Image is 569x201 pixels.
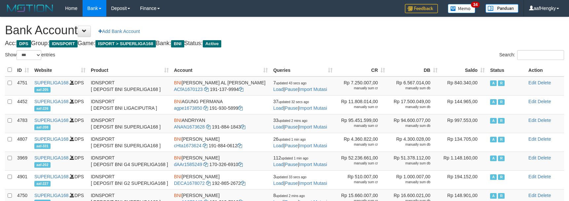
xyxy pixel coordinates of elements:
[273,181,283,186] a: Load
[440,76,487,96] td: Rp 840.340,00
[273,80,327,92] span: | |
[15,114,32,133] td: 4783
[238,162,243,167] a: Copy 1703266910 to clipboard
[390,161,430,166] div: manually sum db
[335,170,388,189] td: Rp 510.007,00
[94,26,144,37] a: Add Bank Account
[338,161,378,166] div: manually sum cr
[34,136,69,142] a: SUPERLIGA168
[15,64,32,76] th: ID: activate to sort column ascending
[174,143,201,148] a: cHta1673624
[171,152,271,170] td: [PERSON_NAME] 170-326-6910
[338,180,378,185] div: manually sum cr
[335,76,388,96] td: Rp 7.250.007,00
[34,80,69,85] a: SUPERLIGA168
[498,99,505,105] span: Running
[88,152,171,170] td: IDNSPORT [ DEPOSIT BNI G4 SUPERLIGA168 ]
[203,105,208,111] a: Copy agpe1673850 to clipboard
[88,76,171,96] td: IDNSPORT [ DEPOSIT BNI SUPERLIGA168 ]
[273,99,327,111] span: | |
[299,105,327,111] a: Import Mutasi
[17,40,31,47] span: DPS
[174,155,182,160] span: BNI
[335,152,388,170] td: Rp 52.236.661,00
[34,125,51,130] span: aaf-208
[32,133,88,152] td: DPS
[88,114,171,133] td: IDNSPORT [ DEPOSIT BNI SUPERLIGA168 ]
[174,162,202,167] a: dAAr1585249
[273,105,283,111] a: Load
[171,40,184,47] span: BNI
[273,136,327,148] span: | |
[285,143,298,148] a: Pause
[174,80,182,85] span: BNI
[538,193,551,198] a: Delete
[34,181,51,187] span: aaf-227
[17,50,41,60] select: Showentries
[34,118,69,123] a: SUPERLIGA168
[388,95,440,114] td: Rp 17.500.049,00
[278,138,306,141] span: updated 1 min ago
[5,50,55,60] label: Show entries
[498,80,505,86] span: Running
[206,124,211,129] a: Copy ANAN1673628 to clipboard
[15,152,32,170] td: 3969
[5,3,55,13] img: MOTION_logo.png
[528,193,536,198] a: Edit
[276,194,305,198] span: updated 2 mins ago
[273,155,308,160] span: 112
[485,4,518,13] img: panduan.png
[498,137,505,142] span: Running
[32,152,88,170] td: DPS
[335,114,388,133] td: Rp 95.451.599,00
[285,124,298,129] a: Pause
[32,114,88,133] td: DPS
[273,80,306,85] span: 7
[34,155,69,160] a: SUPERLIGA168
[15,76,32,96] td: 4751
[278,119,307,123] span: updated 2 mins ago
[498,156,505,161] span: Running
[88,64,171,76] th: Product: activate to sort column ascending
[335,95,388,114] td: Rp 11.808.014,00
[526,64,564,76] th: Action
[338,105,378,109] div: manually sum cr
[238,105,243,111] a: Copy 1919305899 to clipboard
[440,64,487,76] th: Saldo: activate to sort column ascending
[276,81,306,85] span: updated 43 secs ago
[388,114,440,133] td: Rp 94.600.077,00
[174,99,182,104] span: BNI
[15,95,32,114] td: 4452
[32,170,88,189] td: DPS
[15,133,32,152] td: 4807
[273,136,305,142] span: 26
[335,64,388,76] th: CR: activate to sort column ascending
[538,136,551,142] a: Delete
[390,86,430,91] div: manually sum db
[285,105,298,111] a: Pause
[490,174,497,180] span: Active
[273,174,327,186] span: | |
[528,118,536,123] a: Edit
[285,181,298,186] a: Pause
[388,170,440,189] td: Rp 1.000.007,00
[281,157,308,160] span: updated 1 min ago
[440,133,487,152] td: Rp 134.705,00
[528,99,536,104] a: Edit
[241,181,245,186] a: Copy 1928652672 to clipboard
[273,174,306,179] span: 3
[273,162,283,167] a: Load
[203,143,207,148] a: Copy cHta1673624 to clipboard
[517,50,564,60] input: Search:
[388,133,440,152] td: Rp 4.300.028,00
[405,4,438,13] img: Feedback.jpg
[15,170,32,189] td: 4901
[171,133,271,152] td: [PERSON_NAME] 191-884-0612
[203,40,222,47] span: Active
[203,162,208,167] a: Copy dAAr1585249 to clipboard
[528,80,536,85] a: Edit
[388,152,440,170] td: Rp 51.378.112,00
[335,133,388,152] td: Rp 4.360.822,00
[171,64,271,76] th: Account: activate to sort column ascending
[390,124,430,128] div: manually sum db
